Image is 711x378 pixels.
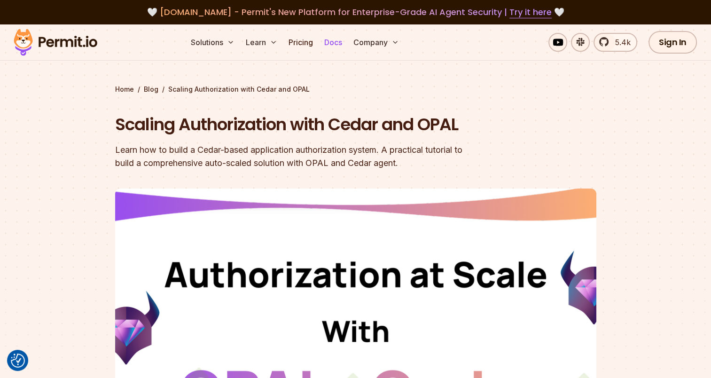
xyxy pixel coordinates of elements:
[115,85,596,94] div: / /
[115,113,476,136] h1: Scaling Authorization with Cedar and OPAL
[115,143,476,170] div: Learn how to build a Cedar-based application authorization system. A practical tutorial to build ...
[609,37,631,48] span: 5.4k
[144,85,158,94] a: Blog
[187,33,238,52] button: Solutions
[242,33,281,52] button: Learn
[350,33,403,52] button: Company
[285,33,317,52] a: Pricing
[115,85,134,94] a: Home
[23,6,688,19] div: 🤍 🤍
[594,33,637,52] a: 5.4k
[9,26,102,58] img: Permit logo
[160,6,552,18] span: [DOMAIN_NAME] - Permit's New Platform for Enterprise-Grade AI Agent Security |
[648,31,697,54] a: Sign In
[509,6,552,18] a: Try it here
[11,354,25,368] button: Consent Preferences
[320,33,346,52] a: Docs
[11,354,25,368] img: Revisit consent button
